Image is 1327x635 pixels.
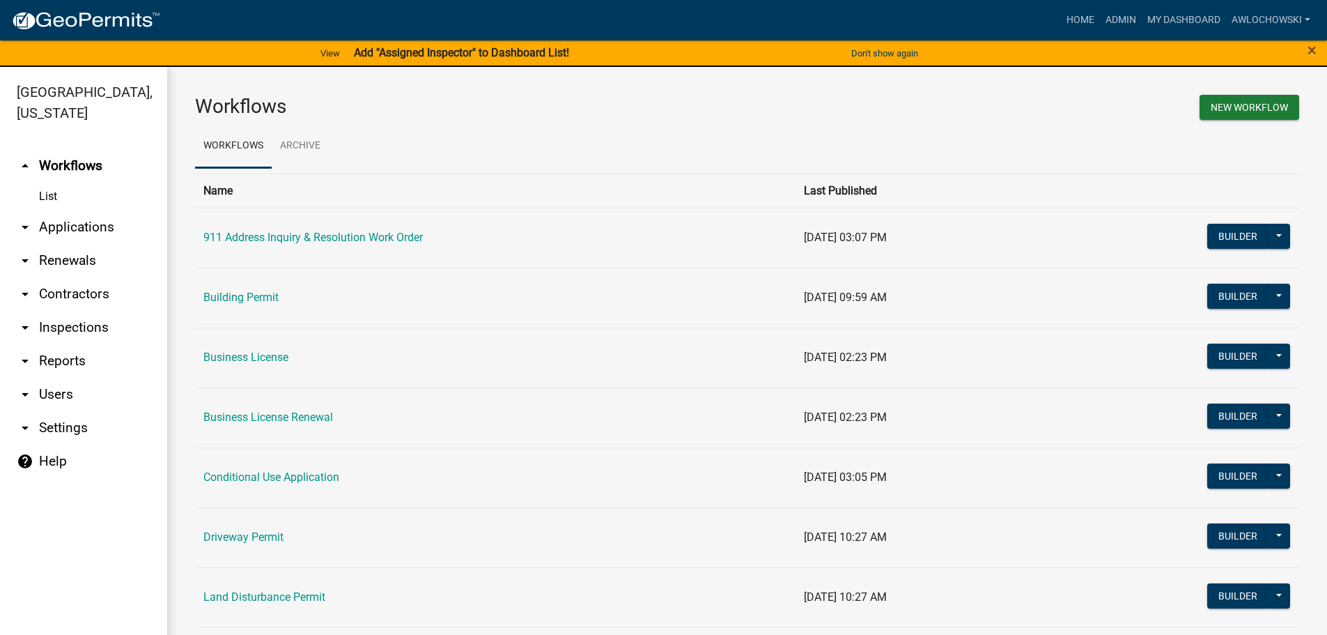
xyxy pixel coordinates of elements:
a: Conditional Use Application [203,470,339,484]
button: New Workflow [1200,95,1299,120]
span: [DATE] 03:07 PM [804,231,887,244]
a: My Dashboard [1142,7,1226,33]
a: Archive [272,124,329,169]
a: Admin [1100,7,1142,33]
h3: Workflows [195,95,737,118]
button: Builder [1207,404,1268,429]
span: [DATE] 10:27 AM [804,590,887,604]
span: [DATE] 10:27 AM [804,530,887,544]
i: arrow_drop_down [17,420,33,436]
button: Builder [1207,224,1268,249]
button: Builder [1207,523,1268,549]
button: Close [1307,42,1317,59]
span: [DATE] 03:05 PM [804,470,887,484]
a: View [315,42,346,65]
th: Last Published [796,174,1046,208]
strong: Add "Assigned Inspector" to Dashboard List! [354,46,569,59]
i: arrow_drop_down [17,219,33,236]
button: Builder [1207,464,1268,489]
i: arrow_drop_down [17,286,33,303]
a: Building Permit [203,291,279,304]
span: [DATE] 02:23 PM [804,351,887,364]
th: Name [195,174,796,208]
span: [DATE] 02:23 PM [804,411,887,424]
a: Workflows [195,124,272,169]
span: × [1307,40,1317,60]
i: arrow_drop_down [17,252,33,269]
a: Home [1061,7,1100,33]
i: help [17,453,33,470]
a: Land Disturbance Permit [203,590,325,604]
button: Builder [1207,284,1268,309]
i: arrow_drop_down [17,353,33,369]
i: arrow_drop_down [17,319,33,336]
a: Business License Renewal [203,411,333,424]
a: Driveway Permit [203,530,284,544]
i: arrow_drop_down [17,386,33,403]
button: Builder [1207,344,1268,369]
a: awlochowski [1226,7,1316,33]
button: Don't show again [846,42,924,65]
a: 911 Address Inquiry & Resolution Work Order [203,231,423,244]
button: Builder [1207,583,1268,609]
span: [DATE] 09:59 AM [804,291,887,304]
a: Business License [203,351,288,364]
i: arrow_drop_up [17,158,33,174]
